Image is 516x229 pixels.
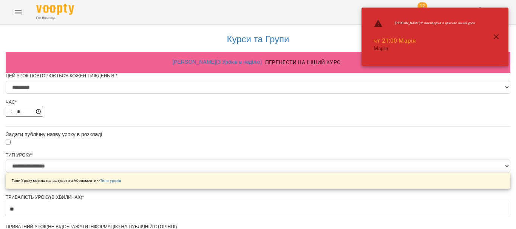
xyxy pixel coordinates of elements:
[36,15,74,20] span: For Business
[36,4,74,15] img: Voopty Logo
[172,59,262,65] a: [PERSON_NAME] ( 3 Уроків в неділю )
[6,131,510,138] div: Задати публічну назву уроку в розкладі
[12,178,121,183] p: Типи Уроку можна налаштувати в Абонементи ->
[100,178,121,183] a: Типи уроків
[9,3,27,21] button: Menu
[417,2,427,10] span: 12
[6,99,510,106] div: Час
[368,16,481,31] li: [PERSON_NAME] : У викладача в цей час інший урок
[6,73,510,79] div: Цей урок повторюється кожен тиждень в:
[9,34,507,44] h3: Курси та Групи
[6,152,510,158] div: Тип Уроку
[374,37,416,44] a: чт 21:00 Марія
[374,45,475,52] p: Марія
[265,58,341,67] span: Перенести на інший курс
[6,194,510,201] div: Тривалість уроку(в хвилинах)
[262,55,344,69] button: Перенести на інший курс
